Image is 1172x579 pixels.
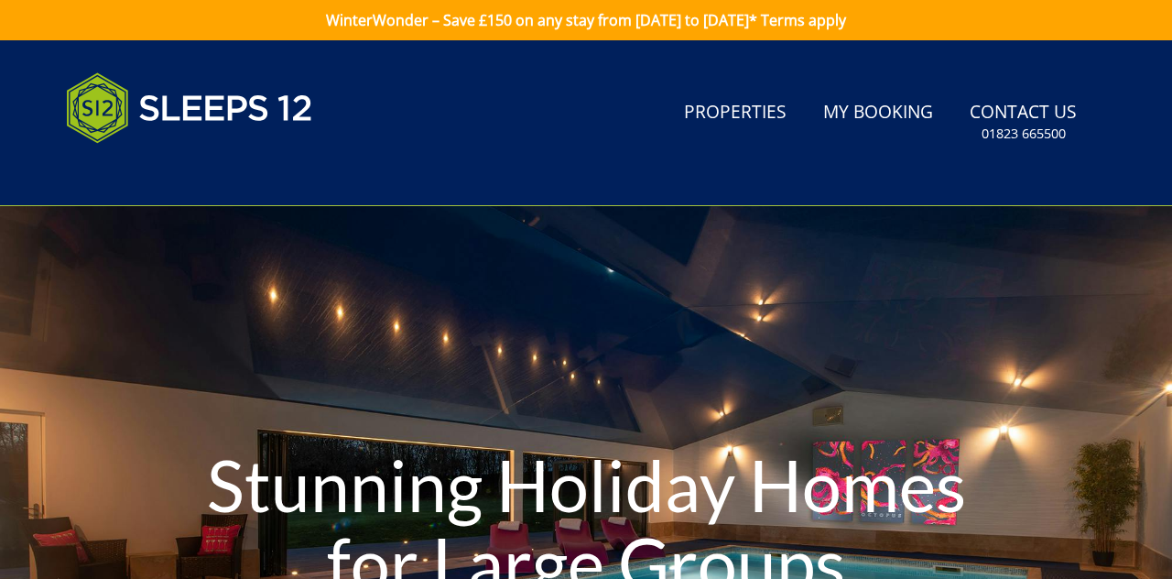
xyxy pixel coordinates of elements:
a: Properties [677,93,794,134]
a: Contact Us01823 665500 [962,93,1084,152]
small: 01823 665500 [982,125,1066,143]
img: Sleeps 12 [66,62,313,154]
a: My Booking [816,93,940,134]
iframe: Customer reviews powered by Trustpilot [57,165,249,180]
